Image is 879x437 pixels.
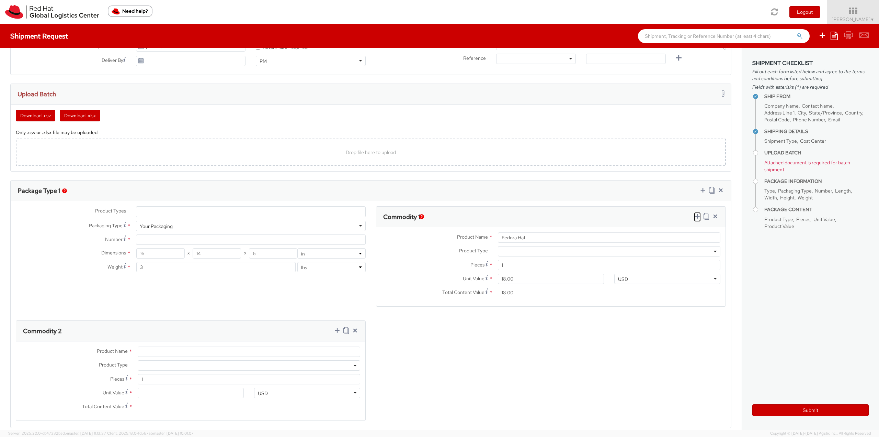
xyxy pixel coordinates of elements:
span: Unit Value [813,216,835,222]
span: Shipment Type [764,138,797,144]
span: [PERSON_NAME] [832,16,875,22]
span: Product Name [457,234,488,240]
span: Pieces [470,262,484,268]
span: State/Province [809,110,842,116]
span: master, [DATE] 11:13:37 [67,431,106,436]
button: Need help? [108,6,152,17]
div: Your Packaging [140,223,173,230]
span: Company Name [764,103,799,109]
span: Type [764,188,775,194]
button: Download .csv [16,110,55,121]
h3: Commodity 1 [383,214,420,220]
span: Number [105,236,123,242]
span: Cost Center [800,138,826,144]
span: Address Line 1 [764,110,795,116]
span: Fill out each form listed below and agree to the terms and conditions before submitting [752,68,869,82]
div: USD [258,390,268,397]
button: Download .xlsx [60,110,100,121]
span: City [798,110,806,116]
h5: Only .csv or .xlsx file may be uploaded [16,130,726,135]
span: Total Content Value [82,403,124,409]
span: Email [828,117,840,123]
h4: Shipment Request [10,32,68,40]
input: Height [249,248,297,259]
span: master, [DATE] 10:01:07 [153,431,194,436]
span: Deliver By [102,57,123,64]
span: Copyright © [DATE]-[DATE] Agistix Inc., All Rights Reserved [770,431,871,436]
span: Client: 2025.18.0-fd567a5 [107,431,194,436]
span: X [241,248,249,259]
span: Server: 2025.20.0-db47332bad5 [8,431,106,436]
h4: Package Information [764,179,869,184]
span: Width [764,195,777,201]
h4: Upload Batch [764,150,869,155]
span: Drop file here to upload [346,149,396,155]
span: Fields with asterisks (*) are required [752,84,869,90]
input: Width [193,248,241,259]
span: Unit Value [463,275,484,282]
input: Length [136,248,185,259]
span: Total Content Value [442,289,484,295]
span: Pieces [796,216,810,222]
span: Product Name [97,348,128,354]
span: Postal Code [764,117,790,123]
span: Height [780,195,795,201]
div: PM [260,58,267,65]
span: Attached document is required for batch shipment [764,160,850,173]
span: Packaging Type [778,188,812,194]
h3: Upload Batch [18,91,56,98]
span: Product Value [764,223,794,229]
button: Logout [789,6,820,18]
h3: Package Type 1 [18,187,60,194]
h3: Commodity 2 [23,328,62,335]
button: Submit [752,404,869,416]
span: Product Types [95,208,126,214]
span: Packaging Type [89,222,123,229]
span: X [185,248,193,259]
span: Weight [798,195,813,201]
span: Phone Number [793,117,825,123]
span: Product Type [459,248,488,254]
span: Length [835,188,851,194]
span: ▼ [870,17,875,22]
div: USD [618,276,628,283]
h4: Ship From [764,94,869,99]
span: Country [845,110,862,116]
span: Unit Value [103,390,124,396]
span: Dimensions [101,250,126,256]
h4: Shipping Details [764,129,869,134]
span: Product Type [99,362,128,368]
h4: Package Content [764,207,869,212]
span: Reference [463,55,486,61]
input: Shipment, Tracking or Reference Number (at least 4 chars) [638,29,810,43]
span: Contact Name [802,103,833,109]
img: rh-logistics-00dfa346123c4ec078e1.svg [5,5,99,19]
span: Weight [107,264,123,270]
span: Pieces [110,376,124,382]
span: Number [815,188,832,194]
h3: Shipment Checklist [752,60,869,66]
span: Product Type [764,216,793,222]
